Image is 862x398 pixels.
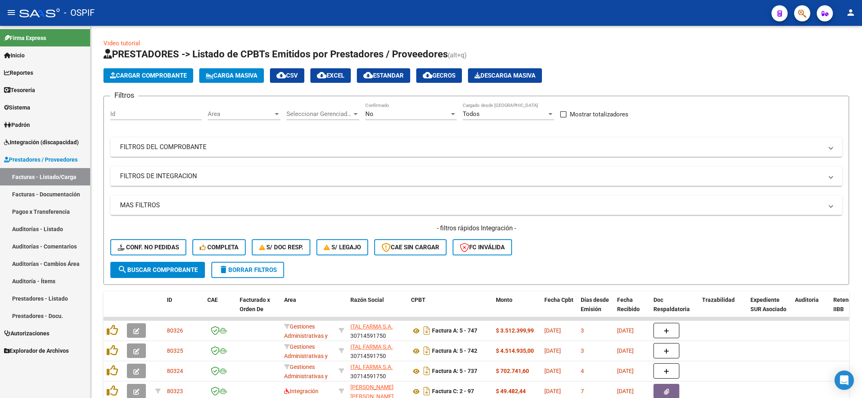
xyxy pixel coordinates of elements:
strong: $ 702.741,60 [496,368,529,374]
span: S/ Doc Resp. [259,244,303,251]
span: [DATE] [544,347,561,354]
button: EXCEL [310,68,351,83]
span: - OSPIF [64,4,95,22]
datatable-header-cell: Monto [493,291,541,327]
button: CAE SIN CARGAR [374,239,447,255]
span: ID [167,297,172,303]
span: Explorador de Archivos [4,346,69,355]
mat-icon: search [118,265,127,274]
span: 80323 [167,388,183,394]
div: 30714591750 [350,342,405,359]
span: [DATE] [544,368,561,374]
span: Trazabilidad [702,297,735,303]
strong: Factura A: 5 - 742 [432,348,477,354]
button: S/ legajo [316,239,368,255]
mat-expansion-panel-header: FILTROS DEL COMPROBANTE [110,137,842,157]
span: (alt+q) [448,51,467,59]
mat-icon: cloud_download [317,70,327,80]
div: 30714591750 [350,322,405,339]
span: Fecha Recibido [617,297,640,312]
span: No [365,110,373,118]
span: Retencion IIBB [833,297,860,312]
mat-icon: delete [219,265,228,274]
button: Buscar Comprobante [110,262,205,278]
strong: Factura C: 2 - 97 [432,388,474,395]
span: 4 [581,368,584,374]
span: [DATE] [617,368,634,374]
mat-expansion-panel-header: FILTROS DE INTEGRACION [110,166,842,186]
button: Estandar [357,68,410,83]
span: Inicio [4,51,25,60]
span: Gestiones Administrativas y Otros [284,364,328,389]
mat-icon: cloud_download [276,70,286,80]
datatable-header-cell: ID [164,291,204,327]
datatable-header-cell: CAE [204,291,236,327]
span: [DATE] [617,388,634,394]
a: Video tutorial [103,40,140,47]
span: EXCEL [317,72,344,79]
span: [DATE] [544,327,561,334]
span: Gecros [423,72,455,79]
span: Autorizaciones [4,329,49,338]
span: Mostrar totalizadores [570,110,628,119]
mat-icon: menu [6,8,16,17]
span: CPBT [411,297,426,303]
span: Borrar Filtros [219,266,277,274]
span: ITAL FARMA S.A. [350,323,393,330]
datatable-header-cell: CPBT [408,291,493,327]
app-download-masive: Descarga masiva de comprobantes (adjuntos) [468,68,542,83]
mat-icon: cloud_download [363,70,373,80]
span: 3 [581,347,584,354]
span: 80325 [167,347,183,354]
button: Completa [192,239,246,255]
button: Cargar Comprobante [103,68,193,83]
span: Seleccionar Gerenciador [287,110,352,118]
span: Reportes [4,68,33,77]
span: PRESTADORES -> Listado de CPBTs Emitidos por Prestadores / Proveedores [103,48,448,60]
h4: - filtros rápidos Integración - [110,224,842,233]
span: S/ legajo [324,244,361,251]
i: Descargar documento [422,344,432,357]
mat-panel-title: FILTROS DE INTEGRACION [120,172,823,181]
span: CAE [207,297,218,303]
span: ITAL FARMA S.A. [350,364,393,370]
mat-panel-title: FILTROS DEL COMPROBANTE [120,143,823,152]
span: Firma Express [4,34,46,42]
span: Integración (discapacidad) [4,138,79,147]
datatable-header-cell: Facturado x Orden De [236,291,281,327]
span: Fecha Cpbt [544,297,573,303]
span: 3 [581,327,584,334]
i: Descargar documento [422,324,432,337]
strong: $ 3.512.399,99 [496,327,534,334]
strong: Factura A: 5 - 747 [432,328,477,334]
span: Gestiones Administrativas y Otros [284,323,328,348]
span: 80326 [167,327,183,334]
span: Razón Social [350,297,384,303]
span: Monto [496,297,512,303]
datatable-header-cell: Auditoria [792,291,830,327]
datatable-header-cell: Area [281,291,335,327]
datatable-header-cell: Expediente SUR Asociado [747,291,792,327]
strong: $ 49.482,44 [496,388,526,394]
span: Tesorería [4,86,35,95]
span: CAE SIN CARGAR [381,244,439,251]
i: Descargar documento [422,385,432,398]
mat-icon: person [846,8,856,17]
span: ITAL FARMA S.A. [350,343,393,350]
button: Conf. no pedidas [110,239,186,255]
strong: Factura A: 5 - 737 [432,368,477,375]
span: Cargar Comprobante [110,72,187,79]
button: Carga Masiva [199,68,264,83]
button: S/ Doc Resp. [252,239,311,255]
span: Días desde Emisión [581,297,609,312]
datatable-header-cell: Fecha Cpbt [541,291,577,327]
button: Borrar Filtros [211,262,284,278]
span: Expediente SUR Asociado [750,297,786,312]
mat-icon: cloud_download [423,70,432,80]
span: Integración [284,388,318,394]
span: Gestiones Administrativas y Otros [284,343,328,369]
datatable-header-cell: Días desde Emisión [577,291,614,327]
span: Conf. no pedidas [118,244,179,251]
span: Auditoria [795,297,819,303]
span: Doc Respaldatoria [653,297,690,312]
